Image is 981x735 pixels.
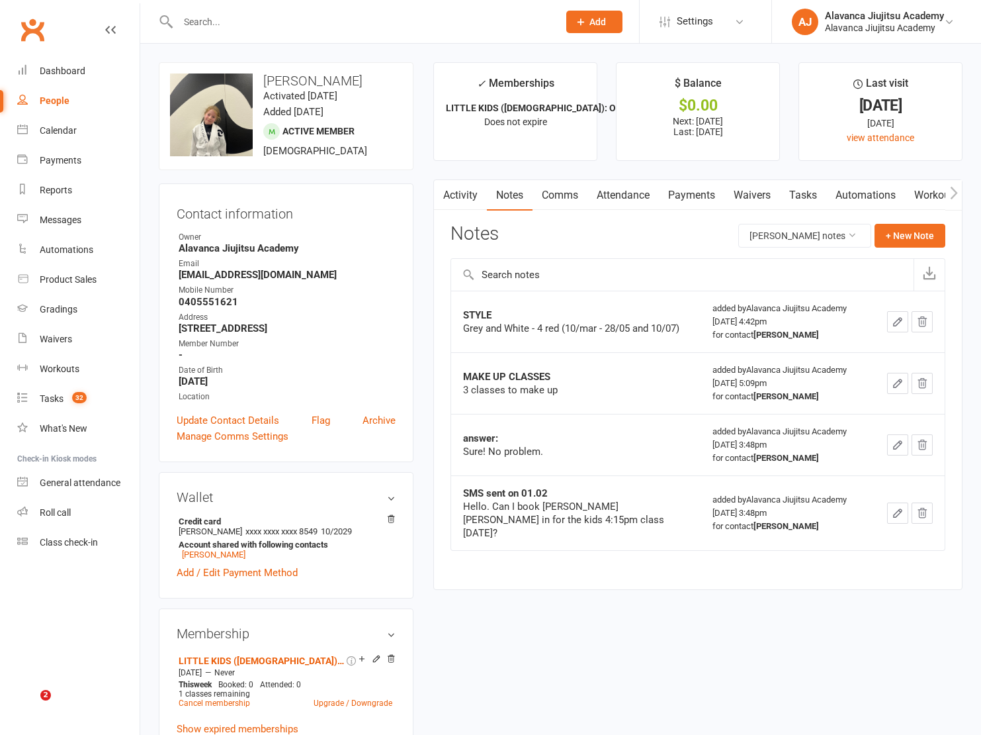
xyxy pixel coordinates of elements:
h3: Contact information [177,201,396,221]
a: Workouts [905,180,968,211]
span: Attended: 0 [260,680,301,689]
iframe: Intercom live chat [13,690,45,722]
div: added by Alavanca Jiujitsu Academy [DATE] 5:09pm [712,364,863,403]
div: Location [179,391,396,403]
a: LITTLE KIDS ([DEMOGRAPHIC_DATA]): ONCE A WEEK [179,656,344,666]
span: 32 [72,392,87,403]
a: [PERSON_NAME] [182,550,245,560]
img: image1683098286.png [170,73,253,156]
a: Reports [17,175,140,205]
div: Reports [40,185,72,195]
a: Notes [487,180,533,211]
strong: Alavanca Jiujitsu Academy [179,242,396,254]
div: [DATE] [811,116,950,130]
a: view attendance [847,132,914,143]
span: Does not expire [484,117,547,127]
a: Flag [312,413,330,428]
div: Email [179,258,396,270]
strong: answer: [463,432,498,444]
div: Alavanca Jiujitsu Academy [825,22,944,34]
span: 10/2029 [321,526,352,536]
strong: 0405551621 [179,296,396,308]
span: This [179,680,194,689]
strong: [PERSON_NAME] [753,521,819,531]
span: Never [214,668,235,677]
h3: Membership [177,626,396,641]
div: Address [179,311,396,324]
a: Workouts [17,354,140,384]
strong: Account shared with following contacts [179,540,389,550]
span: Add [589,17,606,27]
strong: [STREET_ADDRESS] [179,322,396,334]
div: Workouts [40,364,79,374]
strong: SMS sent on 01.02 [463,487,548,499]
a: Payments [659,180,724,211]
a: Tasks [780,180,826,211]
a: Calendar [17,116,140,146]
div: for contact [712,520,863,533]
strong: LITTLE KIDS ([DEMOGRAPHIC_DATA]): ONCE A WEEK [446,103,668,113]
li: [PERSON_NAME] [177,514,396,562]
a: Waivers [724,180,780,211]
strong: [EMAIL_ADDRESS][DOMAIN_NAME] [179,269,396,281]
div: Hello. Can I book [PERSON_NAME] [PERSON_NAME] in for the kids 4:15pm class [DATE]? [463,500,689,540]
a: General attendance kiosk mode [17,468,140,498]
a: Automations [826,180,905,211]
a: Tasks 32 [17,384,140,414]
strong: [PERSON_NAME] [753,453,819,463]
div: Class check-in [40,537,98,548]
i: ✓ [477,77,486,90]
a: Comms [533,180,587,211]
span: 1 classes remaining [179,689,250,699]
div: Waivers [40,334,72,344]
div: added by Alavanca Jiujitsu Academy [DATE] 3:48pm [712,425,863,465]
a: Messages [17,205,140,235]
div: Member Number [179,338,396,350]
div: Payments [40,155,81,166]
div: Gradings [40,304,77,315]
a: Dashboard [17,56,140,86]
div: Roll call [40,507,71,518]
div: Messages [40,215,81,225]
input: Search... [174,13,549,31]
a: What's New [17,414,140,444]
button: + New Note [874,224,945,248]
strong: [PERSON_NAME] [753,391,819,401]
a: Product Sales [17,265,140,295]
div: Mobile Number [179,284,396,297]
a: Manage Comms Settings [177,428,288,444]
div: Dashboard [40,66,85,76]
strong: MAKE UP CLASSES [463,371,550,383]
div: Automations [40,244,93,255]
strong: [PERSON_NAME] [753,330,819,340]
div: General attendance [40,477,120,488]
a: Show expired memberships [177,723,298,735]
div: — [175,667,396,678]
div: 3 classes to make up [463,383,689,397]
div: AJ [792,9,818,35]
h3: Notes [450,224,499,248]
div: [DATE] [811,99,950,113]
a: Class kiosk mode [17,528,140,558]
button: Add [566,11,622,33]
div: added by Alavanca Jiujitsu Academy [DATE] 3:48pm [712,493,863,533]
time: Activated [DATE] [263,90,337,102]
a: Clubworx [16,13,49,46]
div: Memberships [477,75,554,99]
div: added by Alavanca Jiujitsu Academy [DATE] 4:42pm [712,302,863,342]
a: Update Contact Details [177,413,279,428]
a: Payments [17,146,140,175]
a: Upgrade / Downgrade [314,699,392,708]
a: Gradings [17,295,140,324]
div: $0.00 [628,99,767,113]
div: Tasks [40,393,64,404]
div: Last visit [853,75,908,99]
time: Added [DATE] [263,106,323,118]
p: Next: [DATE] Last: [DATE] [628,116,767,137]
a: Roll call [17,498,140,528]
div: Calendar [40,125,77,136]
strong: - [179,349,396,361]
span: Active member [282,126,355,136]
a: Attendance [587,180,659,211]
div: Date of Birth [179,364,396,377]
